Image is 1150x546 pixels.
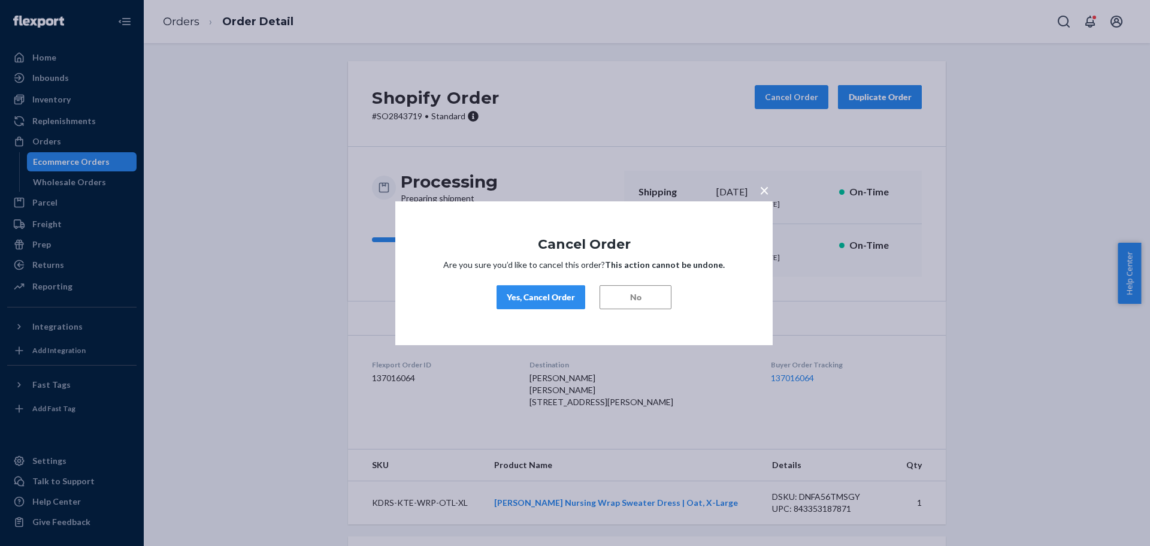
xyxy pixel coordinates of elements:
[600,285,671,309] button: No
[605,260,725,270] strong: This action cannot be undone.
[759,179,769,200] span: ×
[507,291,575,303] div: Yes, Cancel Order
[497,285,585,309] button: Yes, Cancel Order
[431,259,737,271] p: Are you sure you’d like to cancel this order?
[431,237,737,251] h1: Cancel Order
